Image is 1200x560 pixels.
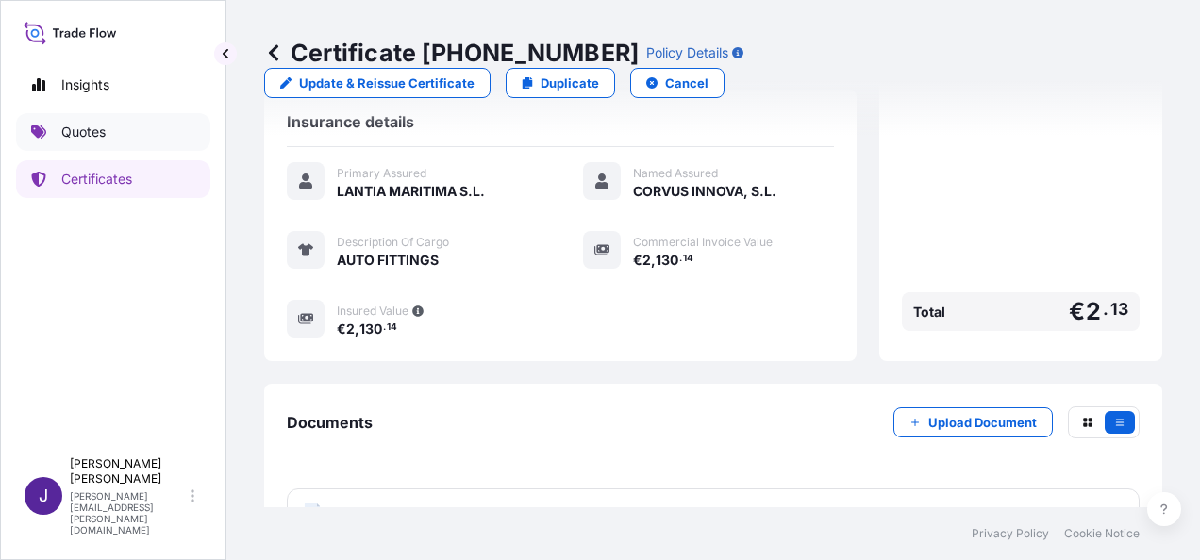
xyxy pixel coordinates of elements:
span: 2 [1086,300,1101,323]
span: 2 [642,254,651,267]
a: Cookie Notice [1064,526,1140,541]
a: Update & Reissue Certificate [264,68,491,98]
p: Insights [61,75,109,94]
span: J [39,486,48,505]
span: € [633,254,642,267]
span: Description Of Cargo [337,235,449,250]
a: Privacy Policy [972,526,1049,541]
p: Cancel [665,74,708,92]
span: , [651,254,656,267]
span: 14 [387,324,397,331]
span: . [383,324,386,331]
span: 14 [683,255,693,262]
span: AUTO FITTINGS [337,251,439,270]
p: [PERSON_NAME][EMAIL_ADDRESS][PERSON_NAME][DOMAIN_NAME] [70,490,187,535]
span: € [1069,300,1085,323]
p: [PERSON_NAME] [PERSON_NAME] [70,456,187,486]
span: 13 [1110,304,1128,315]
span: Insured Value [337,304,408,319]
p: Duplicate [541,74,599,92]
p: Policy Details [646,43,728,62]
span: . [1103,304,1108,315]
span: LANTIA MARITIMA S.L. [337,182,485,201]
p: Certificate [PHONE_NUMBER] [264,38,639,68]
a: Quotes [16,113,210,151]
span: . [679,255,682,262]
span: CORVUS INNOVA, S.L. [633,182,776,201]
span: Primary Assured [337,166,426,181]
p: Certificates [61,170,132,189]
button: Cancel [630,68,725,98]
span: Documents [287,413,373,432]
p: Update & Reissue Certificate [299,74,475,92]
span: Certificate [337,503,405,522]
span: 130 [359,322,382,336]
a: Certificates [16,160,210,198]
span: Commercial Invoice Value [633,235,773,250]
p: Upload Document [928,413,1037,432]
span: Named Assured [633,166,718,181]
a: Insights [16,66,210,104]
span: Total [913,303,945,321]
span: € [337,322,346,336]
p: Quotes [61,123,106,141]
span: 2 [346,322,355,336]
button: Upload Document [893,407,1053,437]
a: Duplicate [506,68,615,98]
span: , [355,322,359,336]
span: 130 [656,254,678,267]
